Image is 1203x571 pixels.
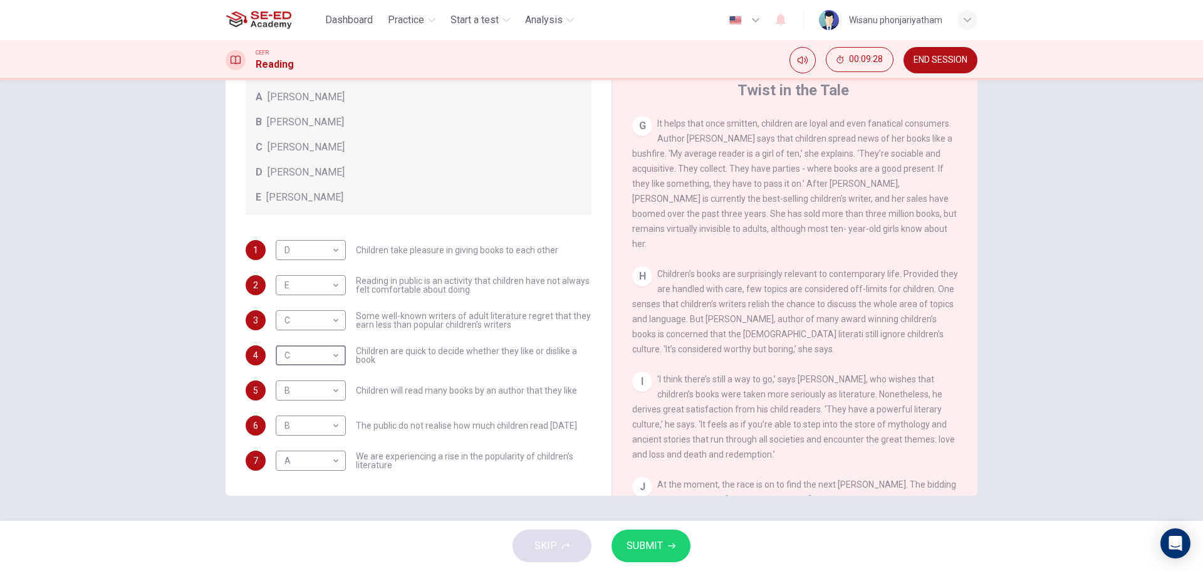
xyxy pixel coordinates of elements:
[253,351,258,360] span: 4
[356,312,591,329] span: Some well-known writers of adult literature regret that they earn less than popular children’s wr...
[356,421,577,430] span: The public do not realise how much children read [DATE]
[256,190,261,205] span: E
[256,48,269,57] span: CEFR
[632,118,957,249] span: It helps that once smitten, children are loyal and even fanatical consumers. Author [PERSON_NAME]...
[356,452,591,469] span: We are experiencing a rise in the popularity of children’s literature
[253,246,258,254] span: 1
[737,80,849,100] h4: Twist in the Tale
[627,537,663,555] span: SUBMIT
[226,8,291,33] img: SE-ED Academy logo
[525,13,563,28] span: Analysis
[253,456,258,465] span: 7
[276,233,341,268] div: D
[826,47,893,73] div: Hide
[267,115,344,130] span: [PERSON_NAME]
[276,408,341,444] div: B
[789,47,816,73] div: Mute
[266,190,343,205] span: [PERSON_NAME]
[356,347,591,364] span: Children are quick to decide whether they like or dislike a book
[253,316,258,325] span: 3
[276,303,341,338] div: C
[632,269,958,354] span: Children’s books are surprisingly relevant to contemporary life. Provided they are handled with c...
[520,9,579,31] button: Analysis
[826,47,893,72] button: 00:09:28
[450,13,499,28] span: Start a test
[632,477,652,497] div: J
[268,140,345,155] span: [PERSON_NAME]
[819,10,839,30] img: Profile picture
[445,9,515,31] button: Start a test
[1160,528,1190,558] div: Open Intercom Messenger
[268,90,345,105] span: [PERSON_NAME]
[632,266,652,286] div: H
[276,373,341,409] div: B
[276,268,341,303] div: E
[256,90,263,105] span: A
[356,386,577,395] span: Children will read many books by an author that they like
[914,55,967,65] span: END SESSION
[256,57,294,72] h1: Reading
[268,165,345,180] span: [PERSON_NAME]
[253,421,258,430] span: 6
[632,116,652,136] div: G
[253,386,258,395] span: 5
[388,13,424,28] span: Practice
[904,47,977,73] button: END SESSION
[632,372,652,392] div: I
[226,8,320,33] a: SE-ED Academy logo
[612,530,690,562] button: SUBMIT
[320,9,378,31] button: Dashboard
[727,16,743,25] img: en
[325,13,373,28] span: Dashboard
[356,276,591,294] span: Reading in public is an activity that children have not always felt comfortable about doing
[849,55,883,65] span: 00:09:28
[256,140,263,155] span: C
[632,479,956,565] span: At the moment, the race is on to find the next [PERSON_NAME]. The bidding for new books at [GEOGR...
[253,281,258,290] span: 2
[356,246,558,254] span: Children take pleasure in giving books to each other
[383,9,440,31] button: Practice
[276,443,341,479] div: A
[849,13,942,28] div: Wisanu phonjariyatham
[276,338,341,374] div: C
[256,115,262,130] span: B
[256,165,263,180] span: D
[632,374,955,459] span: 'I think there’s still a way to go,’ says [PERSON_NAME], who wishes that children’s books were ta...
